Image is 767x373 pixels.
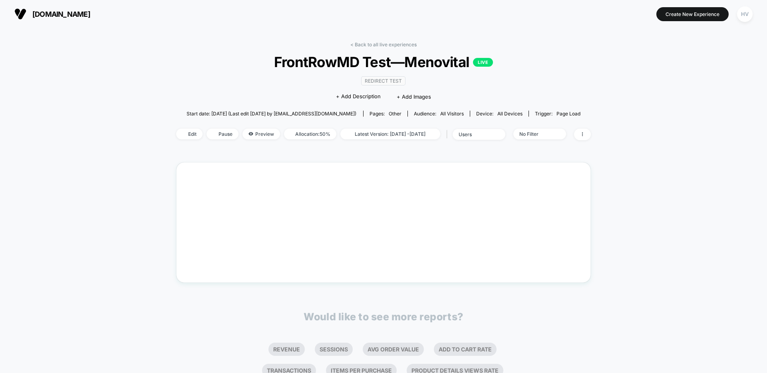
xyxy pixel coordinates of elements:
span: all devices [497,111,523,117]
button: [DOMAIN_NAME] [12,8,93,20]
span: | [444,129,453,140]
span: Page Load [556,111,580,117]
li: Sessions [315,343,353,356]
div: HV [737,6,753,22]
div: No Filter [519,131,551,137]
p: LIVE [473,58,493,67]
button: HV [735,6,755,22]
img: Visually logo [14,8,26,20]
span: FrontRowMD Test—Menovital [197,54,570,70]
span: Start date: [DATE] (Last edit [DATE] by [EMAIL_ADDRESS][DOMAIN_NAME]) [187,111,356,117]
span: Device: [470,111,529,117]
span: Edit [176,129,203,139]
span: Pause [207,129,238,139]
li: Revenue [268,343,305,356]
li: Add To Cart Rate [434,343,497,356]
a: < Back to all live experiences [350,42,417,48]
span: + Add Description [336,93,381,101]
span: [DOMAIN_NAME] [32,10,90,18]
span: Allocation: 50% [284,129,336,139]
span: Preview [242,129,280,139]
li: Avg Order Value [363,343,424,356]
span: Latest Version: [DATE] - [DATE] [340,129,440,139]
span: + Add Images [397,93,431,100]
div: Pages: [370,111,401,117]
span: other [389,111,401,117]
div: users [459,131,491,137]
button: Create New Experience [656,7,729,21]
p: Would like to see more reports? [304,311,463,323]
div: Trigger: [535,111,580,117]
span: Redirect Test [361,76,405,85]
div: Audience: [414,111,464,117]
span: All Visitors [440,111,464,117]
